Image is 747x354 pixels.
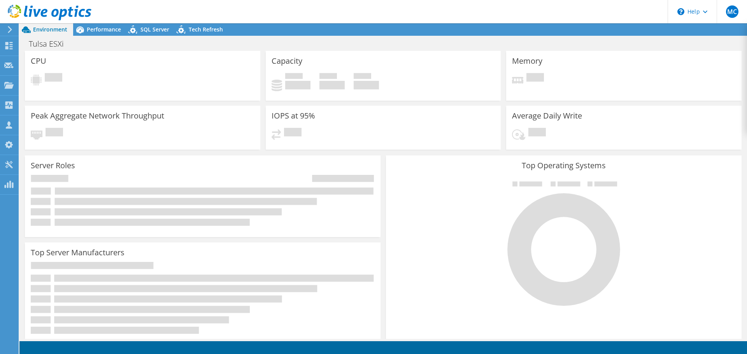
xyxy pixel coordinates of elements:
h4: 0 GiB [285,81,310,89]
h3: Top Server Manufacturers [31,248,124,257]
h4: 0 GiB [319,81,345,89]
span: Performance [87,26,121,33]
h4: 0 GiB [354,81,379,89]
span: Environment [33,26,67,33]
span: Pending [46,128,63,138]
span: SQL Server [140,26,169,33]
span: Pending [528,128,546,138]
h3: Average Daily Write [512,112,582,120]
span: Pending [526,73,544,84]
h3: IOPS at 95% [272,112,315,120]
span: Pending [45,73,62,84]
svg: \n [677,8,684,15]
h3: CPU [31,57,46,65]
span: Pending [284,128,302,138]
span: Total [354,73,371,81]
span: Tech Refresh [189,26,223,33]
span: Used [285,73,303,81]
span: MC [726,5,738,18]
h3: Capacity [272,57,302,65]
h3: Peak Aggregate Network Throughput [31,112,164,120]
h1: Tulsa ESXi [25,40,76,48]
h3: Server Roles [31,161,75,170]
h3: Top Operating Systems [392,161,736,170]
span: Free [319,73,337,81]
h3: Memory [512,57,542,65]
